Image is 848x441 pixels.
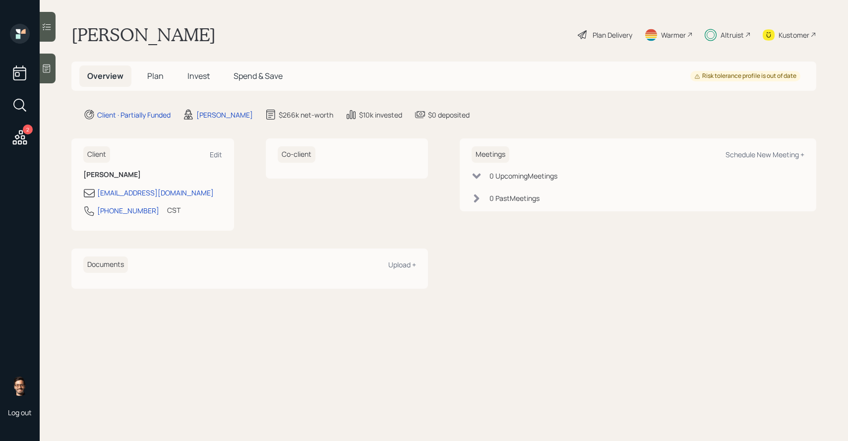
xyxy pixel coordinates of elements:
[196,110,253,120] div: [PERSON_NAME]
[388,260,416,269] div: Upload +
[97,205,159,216] div: [PHONE_NUMBER]
[187,70,210,81] span: Invest
[210,150,222,159] div: Edit
[83,146,110,163] h6: Client
[147,70,164,81] span: Plan
[278,146,315,163] h6: Co-client
[779,30,809,40] div: Kustomer
[726,150,804,159] div: Schedule New Meeting +
[428,110,470,120] div: $0 deposited
[661,30,686,40] div: Warmer
[279,110,333,120] div: $266k net-worth
[472,146,509,163] h6: Meetings
[97,110,171,120] div: Client · Partially Funded
[234,70,283,81] span: Spend & Save
[167,205,181,215] div: CST
[489,193,540,203] div: 0 Past Meeting s
[489,171,557,181] div: 0 Upcoming Meeting s
[8,408,32,417] div: Log out
[71,24,216,46] h1: [PERSON_NAME]
[694,72,796,80] div: Risk tolerance profile is out of date
[83,171,222,179] h6: [PERSON_NAME]
[721,30,744,40] div: Altruist
[87,70,123,81] span: Overview
[97,188,214,198] div: [EMAIL_ADDRESS][DOMAIN_NAME]
[23,125,33,134] div: 2
[10,376,30,396] img: sami-boghos-headshot.png
[359,110,402,120] div: $10k invested
[83,256,128,273] h6: Documents
[593,30,632,40] div: Plan Delivery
